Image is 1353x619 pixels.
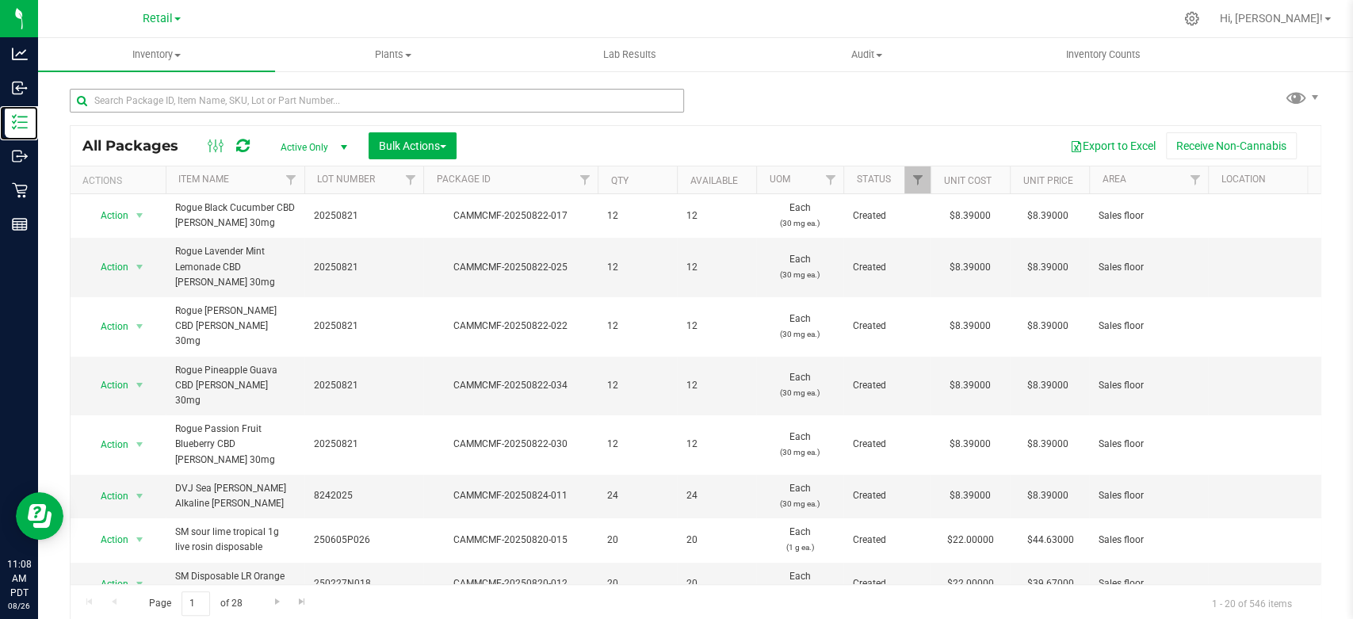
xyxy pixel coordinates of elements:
span: select [130,434,150,456]
span: Each [766,201,834,231]
span: 24 [607,488,667,503]
a: Qty [610,175,628,186]
span: Each [766,481,834,511]
span: 20250821 [314,378,414,393]
div: CAMMCMF-20250822-025 [421,260,600,275]
span: 12 [607,260,667,275]
td: $8.39000 [931,415,1010,475]
span: select [130,485,150,507]
a: Filter [1301,166,1327,193]
span: select [130,315,150,338]
span: Rogue Black Cucumber CBD [PERSON_NAME] 30mg [175,201,295,231]
button: Receive Non-Cannabis [1166,132,1297,159]
span: Inventory [38,48,275,62]
p: 08/26 [7,600,31,612]
div: CAMMCMF-20250822-017 [421,208,600,224]
a: Go to the next page [266,591,289,613]
a: Plants [275,38,512,71]
span: select [130,573,150,595]
p: (1 g ea.) [766,540,834,555]
span: 20250821 [314,319,414,334]
span: $8.39000 [1019,315,1076,338]
a: Filter [817,166,843,193]
span: Sales floor [1099,488,1198,503]
span: Inventory Counts [1045,48,1162,62]
span: Action [86,573,129,595]
span: Each [766,370,834,400]
p: (30 mg ea.) [766,445,834,460]
span: $8.39000 [1019,484,1076,507]
span: 12 [607,319,667,334]
span: 20 [607,533,667,548]
span: 250227N018 [314,576,414,591]
span: select [130,256,150,278]
input: 1 [182,591,210,616]
span: Sales floor [1099,319,1198,334]
span: Sales floor [1099,437,1198,452]
span: 12 [686,378,747,393]
span: 20 [686,576,747,591]
span: Page of 28 [136,591,255,616]
span: Retail [143,12,173,25]
a: Filter [904,166,931,193]
span: 12 [686,260,747,275]
div: Actions [82,175,159,186]
span: 20250821 [314,260,414,275]
span: $8.39000 [1019,374,1076,397]
span: Plants [276,48,511,62]
p: (30 mg ea.) [766,496,834,511]
span: Rogue Lavender Mint Lemonade CBD [PERSON_NAME] 30mg [175,244,295,290]
a: Filter [278,166,304,193]
span: 12 [686,208,747,224]
span: 12 [686,437,747,452]
span: Bulk Actions [379,139,446,152]
span: 20250821 [314,437,414,452]
td: $22.00000 [931,518,1010,562]
p: 11:08 AM PDT [7,557,31,600]
span: 20 [686,533,747,548]
span: Sales floor [1099,260,1198,275]
span: $39.67000 [1019,572,1082,595]
span: Sales floor [1099,378,1198,393]
p: (30 mg ea.) [766,267,834,282]
span: Created [853,378,921,393]
span: 12 [607,208,667,224]
span: Created [853,533,921,548]
span: Sales floor [1099,533,1198,548]
span: Action [86,256,129,278]
span: Audit [749,48,984,62]
span: Hi, [PERSON_NAME]! [1220,12,1323,25]
div: CAMMCMF-20250820-015 [421,533,600,548]
a: Area [1102,174,1126,185]
inline-svg: Inventory [12,114,28,130]
inline-svg: Outbound [12,148,28,164]
span: Created [853,319,921,334]
span: Each [766,311,834,342]
td: $8.39000 [931,238,1010,297]
span: Each [766,430,834,460]
a: Lot Number [317,174,374,185]
span: Created [853,437,921,452]
span: All Packages [82,137,194,155]
div: CAMMCMF-20250822-030 [421,437,600,452]
span: Each [766,252,834,282]
span: Created [853,260,921,275]
p: (30 mg ea.) [766,216,834,231]
span: select [130,529,150,551]
span: 20 [607,576,667,591]
span: Lab Results [582,48,678,62]
span: Rogue [PERSON_NAME] CBD [PERSON_NAME] 30mg [175,304,295,350]
span: Action [86,529,129,551]
td: $8.39000 [931,475,1010,518]
div: CAMMCMF-20250824-011 [421,488,600,503]
span: select [130,374,150,396]
div: Manage settings [1182,11,1202,26]
a: Unit Price [1022,175,1072,186]
a: Go to the last page [291,591,314,613]
p: (30 mg ea.) [766,327,834,342]
span: Created [853,576,921,591]
a: Package ID [436,174,490,185]
span: Created [853,208,921,224]
span: 12 [686,319,747,334]
span: Each [766,525,834,555]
